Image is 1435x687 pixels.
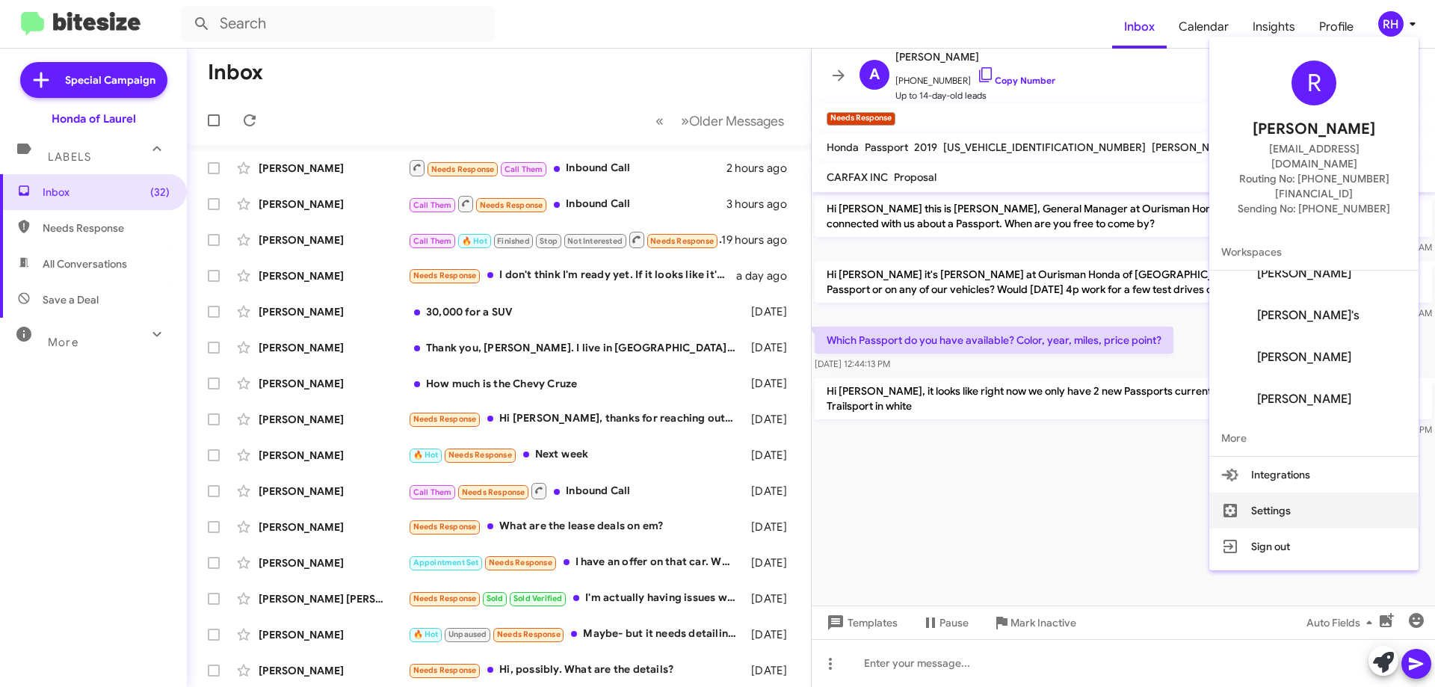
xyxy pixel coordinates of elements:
span: [EMAIL_ADDRESS][DOMAIN_NAME] [1227,141,1401,171]
span: [PERSON_NAME]'s [1257,308,1360,323]
button: Sign out [1209,529,1419,564]
button: Integrations [1209,457,1419,493]
span: Routing No: [PHONE_NUMBER][FINANCIAL_ID] [1227,171,1401,201]
span: [PERSON_NAME] [1253,117,1375,141]
span: [PERSON_NAME] [1257,350,1351,365]
span: More [1209,420,1419,456]
span: [PERSON_NAME] [1257,266,1351,281]
span: Sending No: [PHONE_NUMBER] [1238,201,1390,216]
span: Workspaces [1209,234,1419,270]
span: [PERSON_NAME] [1257,392,1351,407]
div: R [1291,61,1336,105]
button: Settings [1209,493,1419,529]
